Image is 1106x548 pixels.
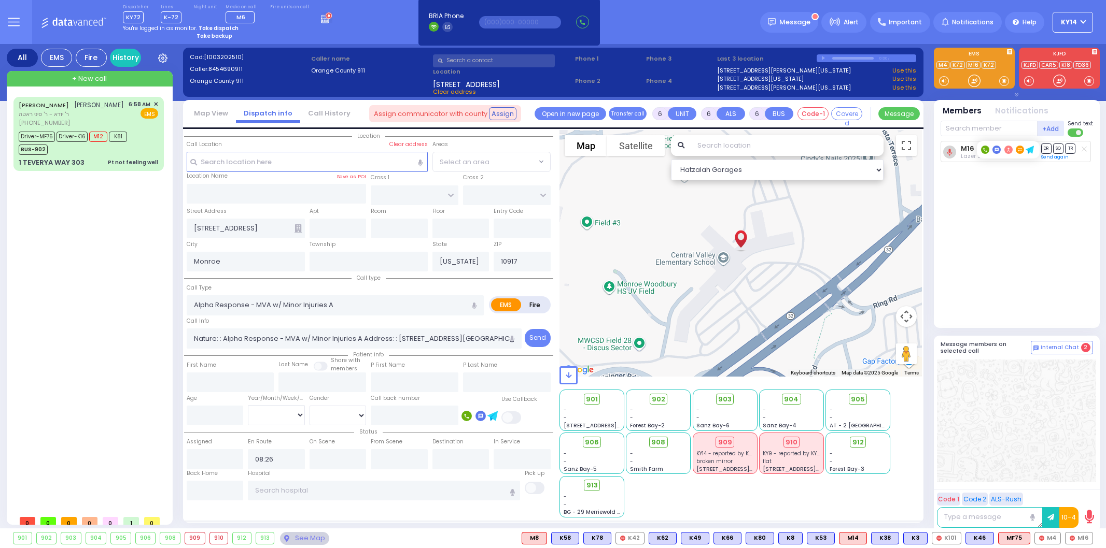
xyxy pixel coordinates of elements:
[903,532,928,544] div: BLS
[82,517,97,525] span: 0
[190,53,308,62] label: Cad:
[371,394,420,402] label: Call back number
[630,406,633,414] span: -
[354,428,383,436] span: Status
[187,469,218,478] label: Back Home
[310,240,335,249] label: Township
[903,532,928,544] div: K3
[494,240,501,249] label: ZIP
[187,240,198,249] label: City
[1053,12,1093,33] button: KY14
[586,394,598,405] span: 901
[190,77,308,85] label: Orange County 911
[187,284,212,292] label: Call Type
[310,394,329,402] label: Gender
[717,54,817,63] label: Last 3 location
[110,49,141,67] a: History
[1041,154,1069,160] a: Send again
[136,532,156,544] div: 906
[620,536,625,541] img: red-radio-icon.svg
[717,107,745,120] button: ALS
[998,532,1030,544] div: MF75
[144,517,160,525] span: 0
[429,11,464,21] span: BRIA Phone
[199,24,239,32] strong: Take dispatch
[830,457,833,465] span: -
[187,317,209,325] label: Call Info
[630,465,663,473] span: Smith Farm
[1039,61,1058,69] a: CAR5
[348,351,389,358] span: Patient info
[521,298,550,311] label: Fire
[615,532,645,544] div: K42
[1061,18,1077,27] span: KY14
[295,224,302,233] span: Other building occupants
[681,532,709,544] div: K49
[204,53,244,61] span: [1003202510]
[1034,532,1061,544] div: M4
[501,395,537,403] label: Use Callback
[72,74,107,84] span: + New call
[995,105,1048,117] button: Notifications
[646,54,713,63] span: Phone 3
[494,207,523,215] label: Entry Code
[746,532,774,544] div: BLS
[564,465,597,473] span: Sanz Bay-5
[374,109,487,119] span: Assign communicator with county
[187,152,428,171] input: Search location here
[1041,344,1079,351] span: Internal Chat
[896,306,917,327] button: Map camera controls
[187,140,222,149] label: Call Location
[86,532,106,544] div: 904
[61,532,81,544] div: 903
[491,298,521,311] label: EMS
[937,493,960,506] button: Code 1
[371,207,386,215] label: Room
[717,66,851,75] a: [STREET_ADDRESS][PERSON_NAME][US_STATE]
[233,532,251,544] div: 912
[831,107,862,120] button: Covered
[564,450,567,457] span: -
[153,100,158,109] span: ✕
[208,65,243,73] span: 8454690911
[696,450,756,457] span: KY14 - reported by K90
[13,532,32,544] div: 901
[892,75,916,83] a: Use this
[226,4,258,10] label: Medic on call
[197,32,232,40] strong: Take backup
[187,394,197,402] label: Age
[463,174,484,182] label: Cross 2
[432,207,445,215] label: Floor
[525,329,551,347] button: Send
[965,532,994,544] div: K46
[839,532,867,544] div: M14
[433,67,571,76] label: Location
[551,532,579,544] div: BLS
[311,54,429,63] label: Caller name
[248,394,305,402] div: Year/Month/Week/Day
[649,532,677,544] div: BLS
[575,77,642,85] span: Phone 2
[763,414,766,422] span: -
[892,66,916,75] a: Use this
[433,79,500,88] span: [STREET_ADDRESS]
[1068,127,1084,138] label: Turn off text
[763,450,823,457] span: KY9 - reported by KY42
[784,394,799,405] span: 904
[337,173,366,180] label: Save as POI
[778,532,803,544] div: K8
[696,414,699,422] span: -
[807,532,835,544] div: BLS
[797,107,829,120] button: Code-1
[896,343,917,364] button: Drag Pegman onto the map to open Street View
[311,66,429,75] label: Orange County 911
[371,174,389,182] label: Cross 1
[61,517,77,525] span: 0
[844,18,859,27] span: Alert
[1023,18,1037,27] span: Help
[123,517,139,525] span: 1
[830,414,833,422] span: -
[551,532,579,544] div: K58
[630,414,633,422] span: -
[892,83,916,92] a: Use this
